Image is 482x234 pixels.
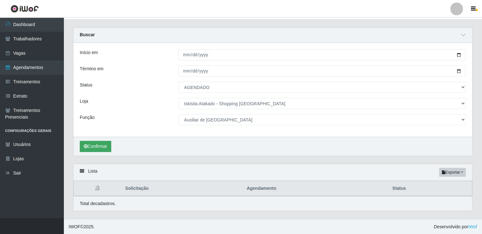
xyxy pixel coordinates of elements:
span: © 2025 . [69,224,95,230]
input: 00/00/0000 [179,65,466,77]
label: Função [80,114,95,121]
img: CoreUI Logo [10,5,39,13]
a: iWof [468,224,477,229]
label: Término em [80,65,104,72]
span: IWOF [69,224,80,229]
input: 00/00/0000 [179,49,466,60]
div: Lista [73,164,472,181]
button: Confirmar [80,141,111,152]
th: Solicitação [121,181,243,196]
label: Início em [80,49,98,56]
span: Desenvolvido por [434,224,477,230]
button: Exportar [439,168,466,177]
th: Status [389,181,472,196]
th: Agendamento [243,181,388,196]
p: Total de cadastros. [80,200,116,207]
label: Status [80,82,92,88]
strong: Buscar [80,32,95,37]
label: Loja [80,98,88,105]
